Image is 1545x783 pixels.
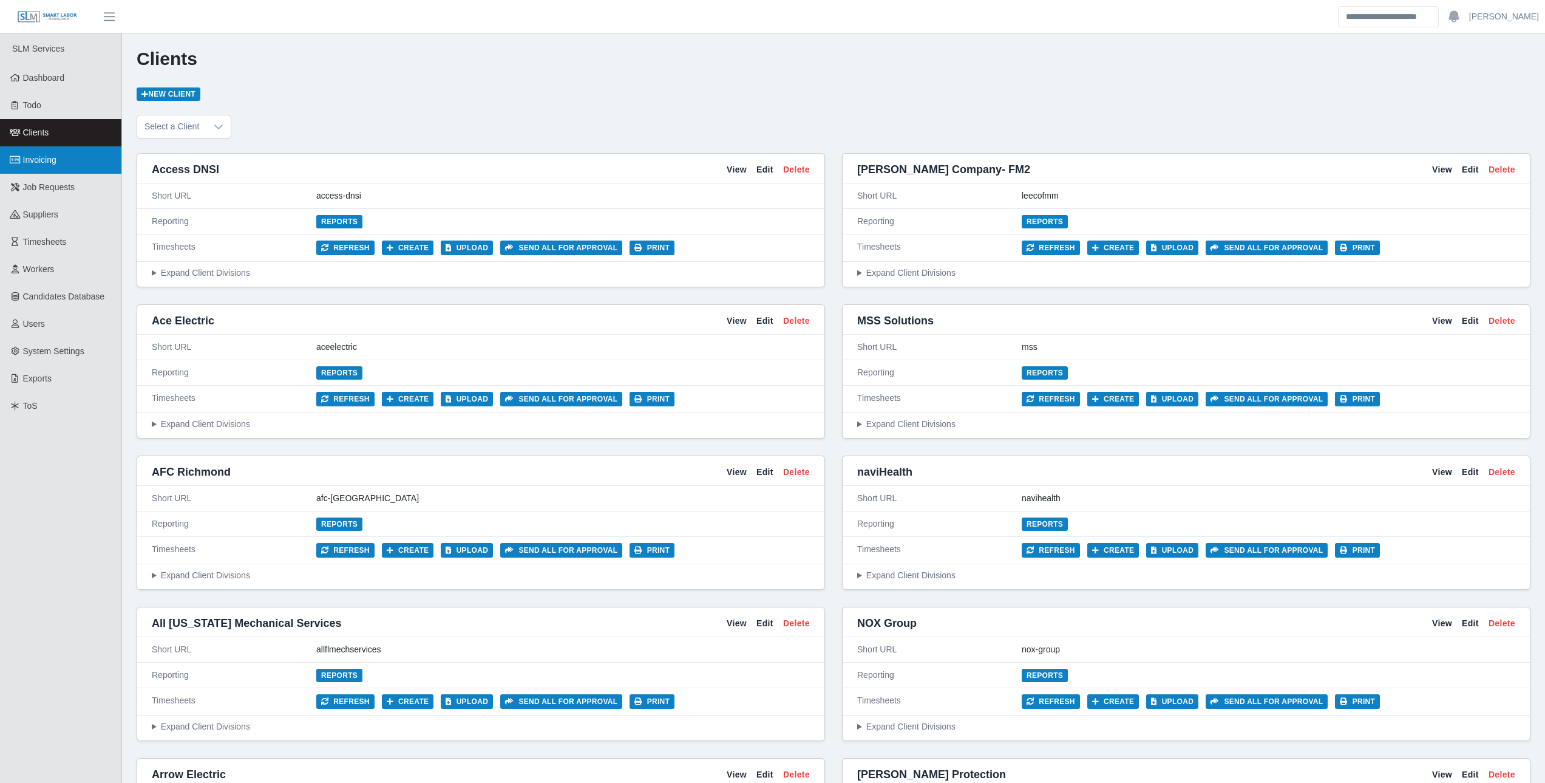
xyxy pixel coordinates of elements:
button: Print [1335,694,1380,709]
span: NOX Group [857,615,917,632]
button: Create [382,694,434,709]
button: Send all for approval [500,241,622,255]
summary: Expand Client Divisions [152,267,810,279]
h1: Clients [137,48,1530,70]
a: Delete [783,768,810,781]
button: Upload [1146,694,1198,709]
a: View [727,163,747,176]
span: Access DNSI [152,161,219,178]
button: Refresh [1022,694,1080,709]
button: Print [1335,543,1380,558]
div: Reporting [857,366,1022,379]
button: Create [1087,694,1139,709]
span: Ace Electric [152,312,214,329]
span: AFC Richmond [152,463,231,480]
div: mss [1022,341,1515,354]
button: Print [630,543,674,558]
a: Delete [783,163,810,176]
div: afc-[GEOGRAPHIC_DATA] [316,492,810,505]
div: Timesheets [857,694,1022,709]
button: Upload [1146,241,1198,255]
div: Short URL [857,492,1022,505]
a: Reports [316,366,362,380]
a: View [727,315,747,327]
a: Edit [756,466,773,479]
a: Edit [1462,163,1479,176]
div: leecofmm [1022,190,1515,202]
button: Refresh [316,543,375,558]
a: View [1432,617,1452,630]
button: Create [1087,543,1139,558]
a: [PERSON_NAME] [1469,10,1539,23]
a: Reports [316,669,362,682]
div: Reporting [857,518,1022,530]
span: Clients [23,128,49,137]
a: Delete [1489,768,1515,781]
div: Reporting [857,215,1022,228]
div: Reporting [152,215,316,228]
a: Reports [1022,366,1068,380]
a: Reports [316,215,362,228]
span: Todo [23,100,41,110]
a: Delete [783,617,810,630]
span: Candidates Database [23,292,105,301]
button: Send all for approval [500,543,622,558]
button: Refresh [1022,392,1080,406]
summary: Expand Client Divisions [857,720,1515,733]
summary: Expand Client Divisions [152,720,810,733]
button: Upload [1146,543,1198,558]
a: View [1432,315,1452,327]
div: allflmechservices [316,643,810,656]
summary: Expand Client Divisions [857,569,1515,582]
button: Refresh [316,241,375,255]
span: Select a Client [137,115,206,138]
div: Reporting [152,366,316,379]
span: Dashboard [23,73,65,83]
a: Delete [1489,617,1515,630]
div: Timesheets [152,241,316,255]
div: aceelectric [316,341,810,354]
span: Workers [23,264,55,274]
div: access-dnsi [316,190,810,202]
button: Refresh [316,694,375,709]
a: View [1432,466,1452,479]
span: naviHealth [857,463,912,480]
span: [PERSON_NAME] Company- FM2 [857,161,1030,178]
input: Search [1338,6,1439,27]
div: Short URL [152,190,316,202]
summary: Expand Client Divisions [152,418,810,431]
span: Exports [23,374,52,383]
div: Timesheets [152,694,316,709]
button: Refresh [1022,543,1080,558]
div: Timesheets [152,543,316,558]
a: View [1432,163,1452,176]
button: Send all for approval [1206,543,1328,558]
a: Edit [1462,768,1479,781]
span: ToS [23,401,38,411]
button: Create [1087,392,1139,406]
button: Send all for approval [1206,392,1328,406]
div: Short URL [857,190,1022,202]
a: Delete [1489,315,1515,327]
div: Timesheets [857,241,1022,255]
button: Print [630,241,674,255]
button: Send all for approval [1206,241,1328,255]
a: View [1432,768,1452,781]
a: Edit [756,315,773,327]
a: Edit [1462,315,1479,327]
span: SLM Services [12,44,64,53]
a: Edit [1462,466,1479,479]
div: Reporting [152,518,316,530]
span: Users [23,319,46,329]
div: Short URL [152,643,316,656]
div: navihealth [1022,492,1515,505]
div: Timesheets [857,392,1022,406]
button: Print [630,392,674,406]
span: Timesheets [23,237,67,247]
a: Reports [316,518,362,531]
button: Upload [441,241,493,255]
a: New Client [137,87,200,101]
button: Send all for approval [500,694,622,709]
a: Reports [1022,215,1068,228]
button: Create [382,241,434,255]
